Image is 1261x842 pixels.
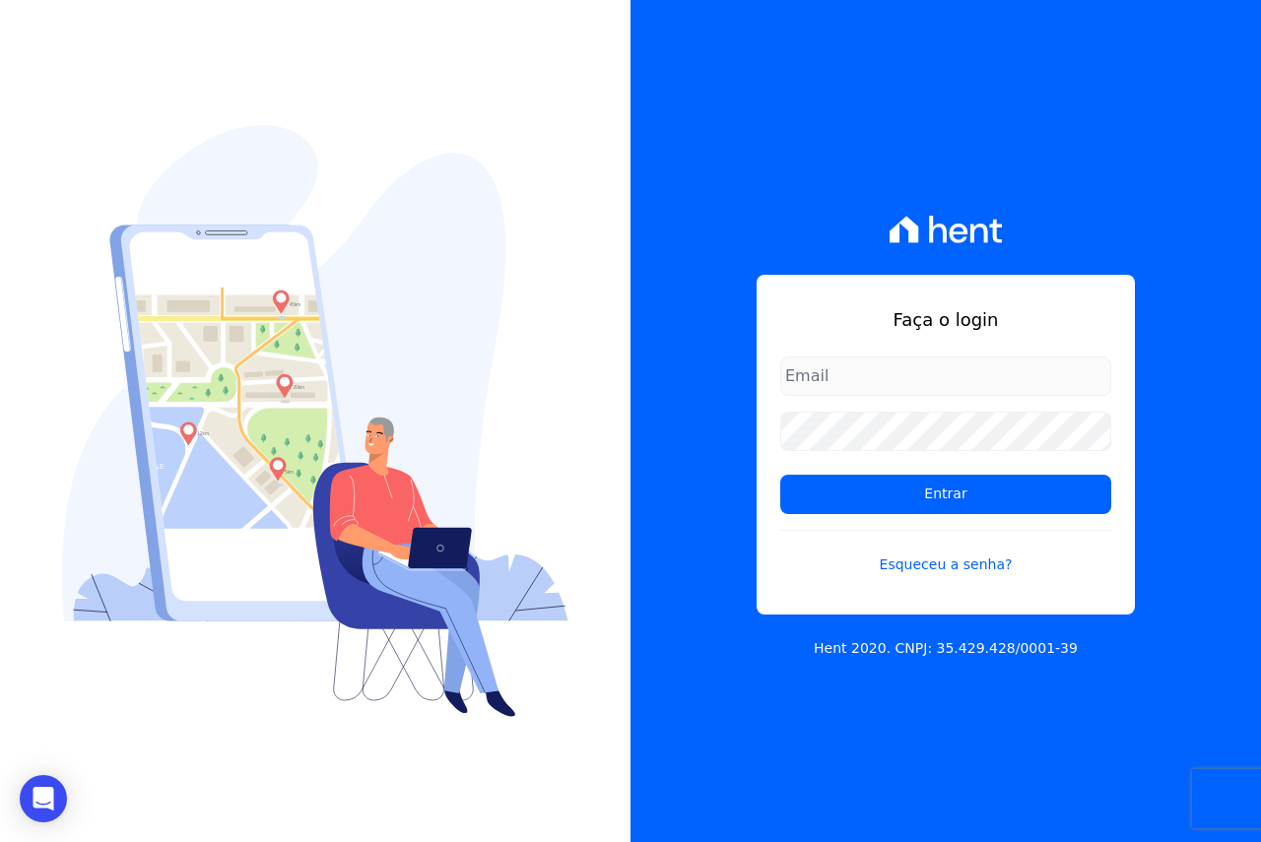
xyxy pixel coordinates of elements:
div: Open Intercom Messenger [20,775,67,822]
img: Login [62,125,568,717]
h1: Faça o login [780,306,1111,333]
input: Entrar [780,475,1111,514]
input: Email [780,356,1111,396]
p: Hent 2020. CNPJ: 35.429.428/0001-39 [814,638,1078,659]
a: Esqueceu a senha? [780,530,1111,575]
